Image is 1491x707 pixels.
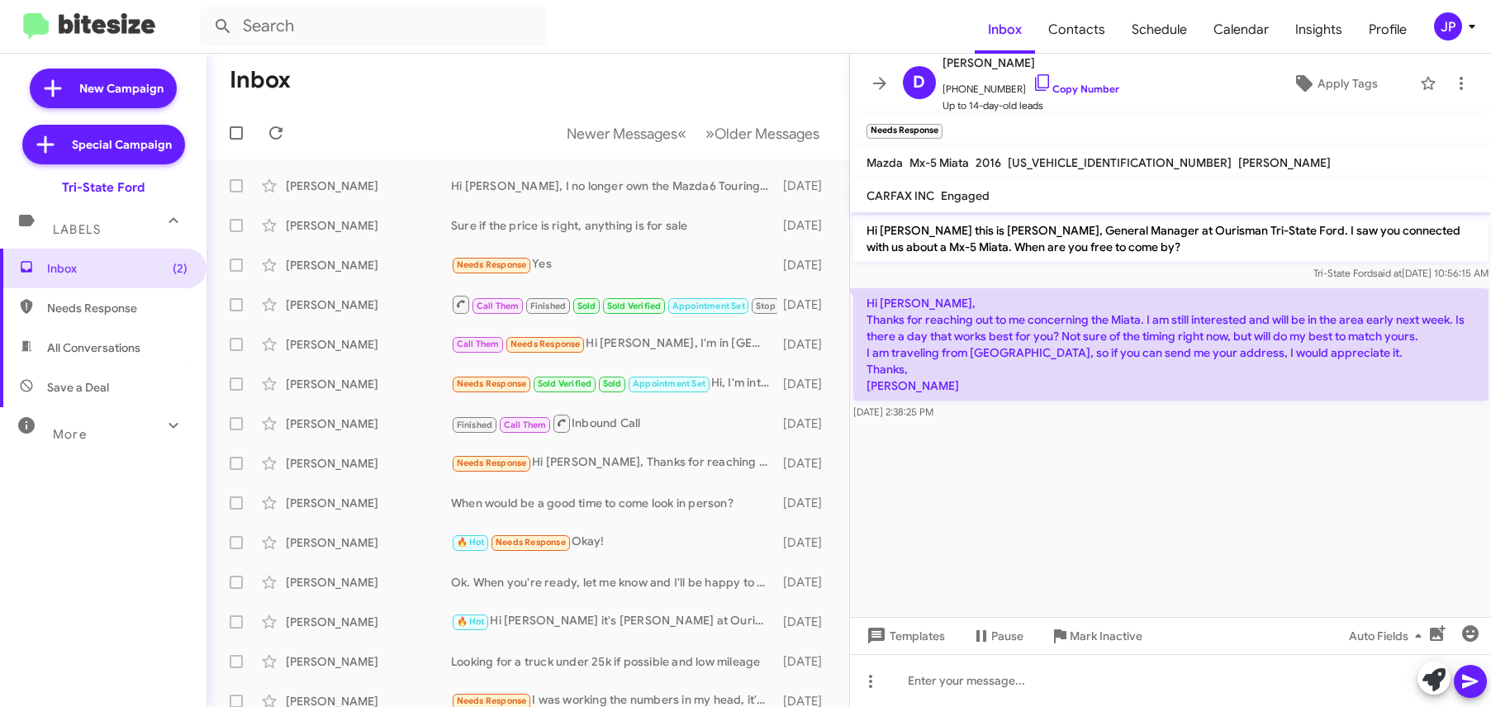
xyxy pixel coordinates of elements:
a: Inbox [975,6,1035,54]
div: [DATE] [777,178,835,194]
span: Appointment Set [633,378,705,389]
div: Ok. When you're ready, let me know and I'll be happy to help you out with a new Bronco. [451,574,777,591]
div: Hi [PERSON_NAME], I'm in [GEOGRAPHIC_DATA], please call at your convenience to talk about the tru... [451,335,777,353]
div: When would be a good time to come look in person? [451,495,777,511]
span: Sold [603,378,622,389]
a: Profile [1356,6,1420,54]
div: Tri-State Ford [62,179,145,196]
a: Copy Number [1033,83,1119,95]
span: D [913,69,925,96]
span: Needs Response [496,537,566,548]
span: Appointment Set [672,301,745,311]
small: Needs Response [867,124,943,139]
span: Inbox [47,260,188,277]
nav: Page navigation example [558,116,829,150]
div: [DATE] [777,653,835,670]
div: [DATE] [777,614,835,630]
button: Templates [850,621,958,651]
span: [US_VEHICLE_IDENTIFICATION_NUMBER] [1008,155,1232,170]
button: Apply Tags [1257,69,1412,98]
h1: Inbox [230,67,291,93]
span: [PHONE_NUMBER] [943,73,1119,97]
span: Needs Response [457,695,527,706]
span: Needs Response [47,300,188,316]
div: [PERSON_NAME] [286,376,451,392]
span: Newer Messages [567,125,677,143]
span: Needs Response [457,259,527,270]
div: Ok [451,294,777,315]
span: Stop [756,301,776,311]
input: Search [200,7,547,46]
span: Call Them [457,339,500,349]
div: [DATE] [777,495,835,511]
span: Pause [991,621,1023,651]
div: [DATE] [777,217,835,234]
div: Hi [PERSON_NAME], Thanks for reaching out to me concerning the Miata. I am still interested and w... [451,453,777,472]
span: Needs Response [457,458,527,468]
span: Finished [530,301,567,311]
a: Schedule [1118,6,1200,54]
span: Older Messages [715,125,819,143]
span: [DATE] 2:38:25 PM [853,406,933,418]
span: 🔥 Hot [457,616,485,627]
div: Yes [451,255,777,274]
span: (2) [173,260,188,277]
div: [PERSON_NAME] [286,574,451,591]
span: » [705,123,715,144]
span: Call Them [477,301,520,311]
div: [PERSON_NAME] [286,336,451,353]
div: [PERSON_NAME] [286,614,451,630]
div: [DATE] [777,297,835,313]
span: Call Them [504,420,547,430]
span: Needs Response [510,339,581,349]
span: Mx-5 Miata [909,155,969,170]
p: Hi [PERSON_NAME], Thanks for reaching out to me concerning the Miata. I am still interested and w... [853,288,1489,401]
span: 🔥 Hot [457,537,485,548]
div: [PERSON_NAME] [286,217,451,234]
span: Save a Deal [47,379,109,396]
div: [DATE] [777,455,835,472]
span: Contacts [1035,6,1118,54]
div: [DATE] [777,257,835,273]
span: All Conversations [47,339,140,356]
button: JP [1420,12,1473,40]
a: Calendar [1200,6,1282,54]
a: New Campaign [30,69,177,108]
div: [DATE] [777,376,835,392]
button: Previous [557,116,696,150]
span: Needs Response [457,378,527,389]
div: [PERSON_NAME] [286,257,451,273]
span: Sold Verified [607,301,662,311]
span: Apply Tags [1318,69,1378,98]
span: Templates [863,621,945,651]
span: 2016 [976,155,1001,170]
span: Insights [1282,6,1356,54]
span: « [677,123,686,144]
div: [PERSON_NAME] [286,415,451,432]
div: Sure if the price is right, anything is for sale [451,217,777,234]
div: [PERSON_NAME] [286,534,451,551]
div: [PERSON_NAME] [286,495,451,511]
span: More [53,427,87,442]
div: [PERSON_NAME] [286,653,451,670]
div: [PERSON_NAME] [286,297,451,313]
div: Looking for a truck under 25k if possible and low mileage [451,653,777,670]
div: Hi, I'm interested in the red Silverado 1500 you have listed. Is it still available? Can we stop ... [451,374,777,393]
div: Inbound Call [451,413,777,434]
span: Finished [457,420,493,430]
div: [DATE] [777,415,835,432]
span: Engaged [941,188,990,203]
div: Hi [PERSON_NAME] it's [PERSON_NAME] at Ourisman Tri-State Ford. We're excited to announce our Bac... [451,612,777,631]
div: [DATE] [777,336,835,353]
span: [PERSON_NAME] [1238,155,1331,170]
button: Auto Fields [1336,621,1441,651]
div: [DATE] [777,574,835,591]
span: Tri-State Ford [DATE] 10:56:15 AM [1313,267,1488,279]
button: Next [696,116,829,150]
div: Okay! [451,533,777,552]
span: Up to 14-day-old leads [943,97,1119,114]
